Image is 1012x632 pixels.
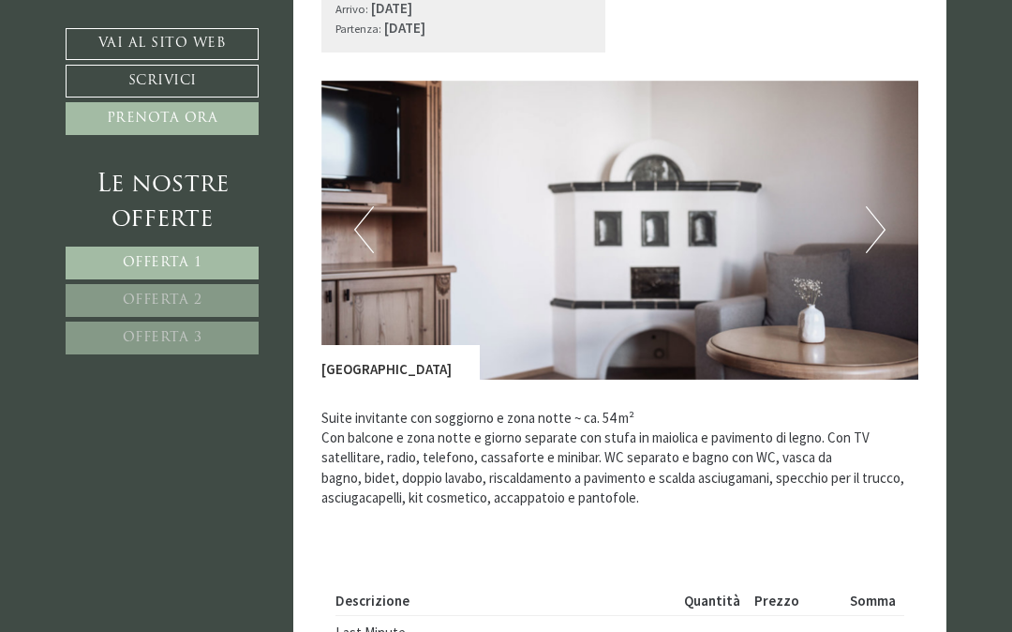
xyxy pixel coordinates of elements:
th: Descrizione [335,588,677,615]
div: Le nostre offerte [66,168,259,237]
a: Scrivici [66,65,259,98]
button: Invia [496,494,599,527]
th: Prezzo [747,588,843,615]
button: Next [866,206,885,253]
span: Offerta 1 [123,256,202,270]
img: image [321,81,919,380]
th: Quantità [677,588,747,615]
div: Buon giorno, come possiamo aiutarla? [14,50,258,103]
small: Partenza: [335,21,381,36]
button: Previous [354,206,374,253]
small: 20:49 [28,87,248,99]
p: Suite invitante con soggiorno e zona notte ~ ca. 54 m² Con balcone e zona notte e giorno separate... [321,408,919,508]
b: [DATE] [384,19,425,37]
div: [DATE] [268,14,331,44]
div: Montis – Active Nature Spa [28,53,248,68]
small: Arrivo: [335,1,368,16]
a: Prenota ora [66,102,259,135]
div: [GEOGRAPHIC_DATA] [321,345,480,379]
span: Offerta 2 [123,293,202,308]
th: Somma [843,588,904,615]
a: Vai al sito web [66,28,259,60]
span: Offerta 3 [123,331,202,345]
